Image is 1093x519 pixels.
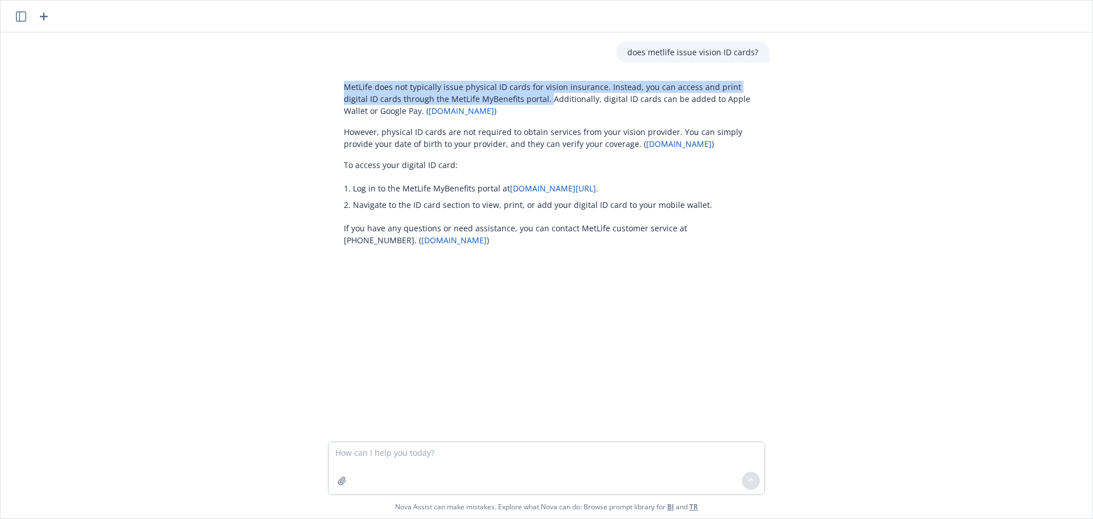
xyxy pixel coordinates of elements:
[667,502,674,512] a: BI
[395,495,698,518] span: Nova Assist can make mistakes. Explore what Nova can do: Browse prompt library for and
[510,183,596,194] a: [DOMAIN_NAME][URL]
[627,46,758,58] p: does metlife issue vision ID cards?
[344,126,758,150] p: However, physical ID cards are not required to obtain services from your vision provider. You can...
[344,81,758,117] p: MetLife does not typically issue physical ID cards for vision insurance. Instead, you can access ...
[646,138,712,149] a: [DOMAIN_NAME]
[689,502,698,512] a: TR
[353,197,758,213] li: Navigate to the ID card section to view, print, or add your digital ID card to your mobile wallet.
[429,105,494,116] a: [DOMAIN_NAME]
[421,235,487,246] a: [DOMAIN_NAME]
[353,180,758,197] li: Log in to the MetLife MyBenefits portal at .
[344,222,758,246] p: If you have any questions or need assistance, you can contact MetLife customer service at [PHONE_...
[344,159,758,171] p: To access your digital ID card:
